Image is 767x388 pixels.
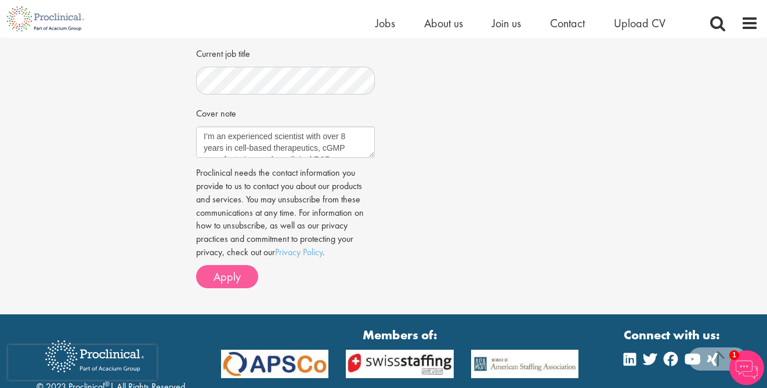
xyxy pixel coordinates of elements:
[8,345,157,380] iframe: reCAPTCHA
[614,16,665,31] a: Upload CV
[729,350,739,360] span: 1
[214,269,241,284] span: Apply
[462,350,587,378] img: APSCo
[196,265,258,288] button: Apply
[196,43,250,61] label: Current job title
[37,332,153,380] img: Proclinical Recruitment
[212,350,337,378] img: APSCo
[424,16,463,31] a: About us
[729,350,764,385] img: Chatbot
[196,166,375,259] p: Proclinical needs the contact information you provide to us to contact you about our products and...
[221,326,578,344] strong: Members of:
[337,350,462,378] img: APSCo
[196,126,375,158] textarea: I’m an experienced scientist with over 8 years in cell-based therapeutics, cGMP manufacturing, an...
[550,16,585,31] a: Contact
[492,16,521,31] a: Join us
[275,246,323,258] a: Privacy Policy
[624,326,722,344] strong: Connect with us:
[196,103,236,121] label: Cover note
[375,16,395,31] a: Jobs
